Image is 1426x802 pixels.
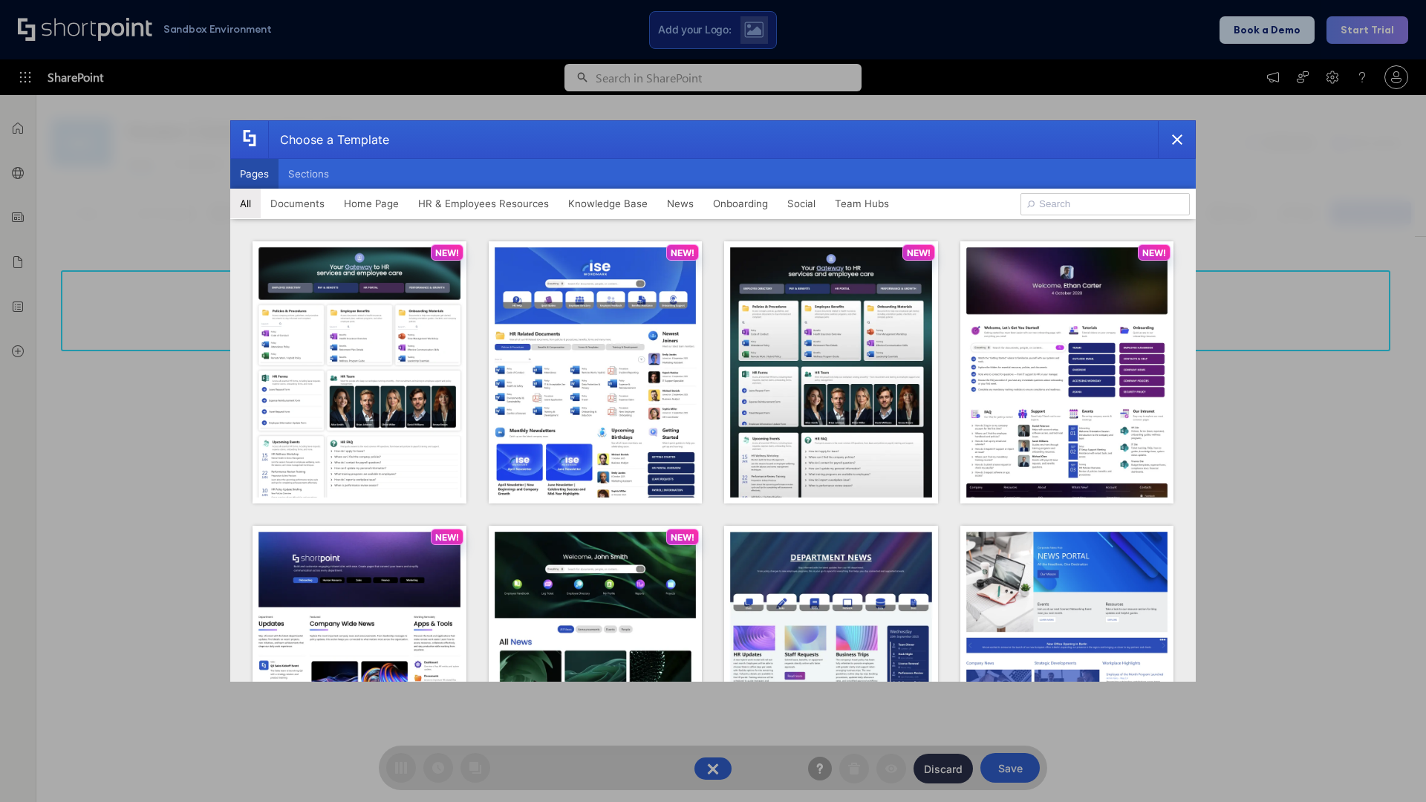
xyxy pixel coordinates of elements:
button: Pages [230,159,279,189]
button: Home Page [334,189,408,218]
button: Documents [261,189,334,218]
p: NEW! [1142,247,1166,258]
div: template selector [230,120,1196,682]
button: HR & Employees Resources [408,189,559,218]
button: Team Hubs [825,189,899,218]
button: Knowledge Base [559,189,657,218]
p: NEW! [435,247,459,258]
p: NEW! [907,247,931,258]
button: All [230,189,261,218]
div: Choose a Template [268,121,389,158]
button: News [657,189,703,218]
button: Social [778,189,825,218]
input: Search [1020,193,1190,215]
button: Onboarding [703,189,778,218]
iframe: Chat Widget [1352,731,1426,802]
p: NEW! [671,247,694,258]
p: NEW! [435,532,459,543]
p: NEW! [671,532,694,543]
button: Sections [279,159,339,189]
